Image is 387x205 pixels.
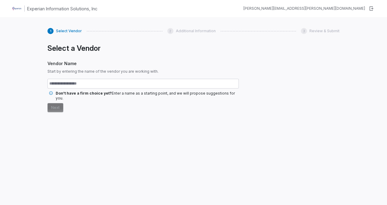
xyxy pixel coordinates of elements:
span: Start by entering the name of the vendor you are working with. [47,69,239,74]
div: 1 [47,28,54,34]
div: [PERSON_NAME][EMAIL_ADDRESS][PERSON_NAME][DOMAIN_NAME] [243,6,365,11]
span: Enter a name as a starting point, and we will propose suggestions for you. [56,91,235,100]
h1: Select a Vendor [47,44,239,53]
span: Select Vendor [56,29,82,33]
span: Review & Submit [309,29,340,33]
span: Don't have a firm choice yet? [56,91,112,96]
div: 3 [301,28,307,34]
span: Additional Information [176,29,216,33]
div: 2 [167,28,173,34]
span: Vendor Name [47,60,239,67]
img: Clerk Logo [12,4,22,13]
h1: Experian Information Solutions, Inc [27,5,97,12]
